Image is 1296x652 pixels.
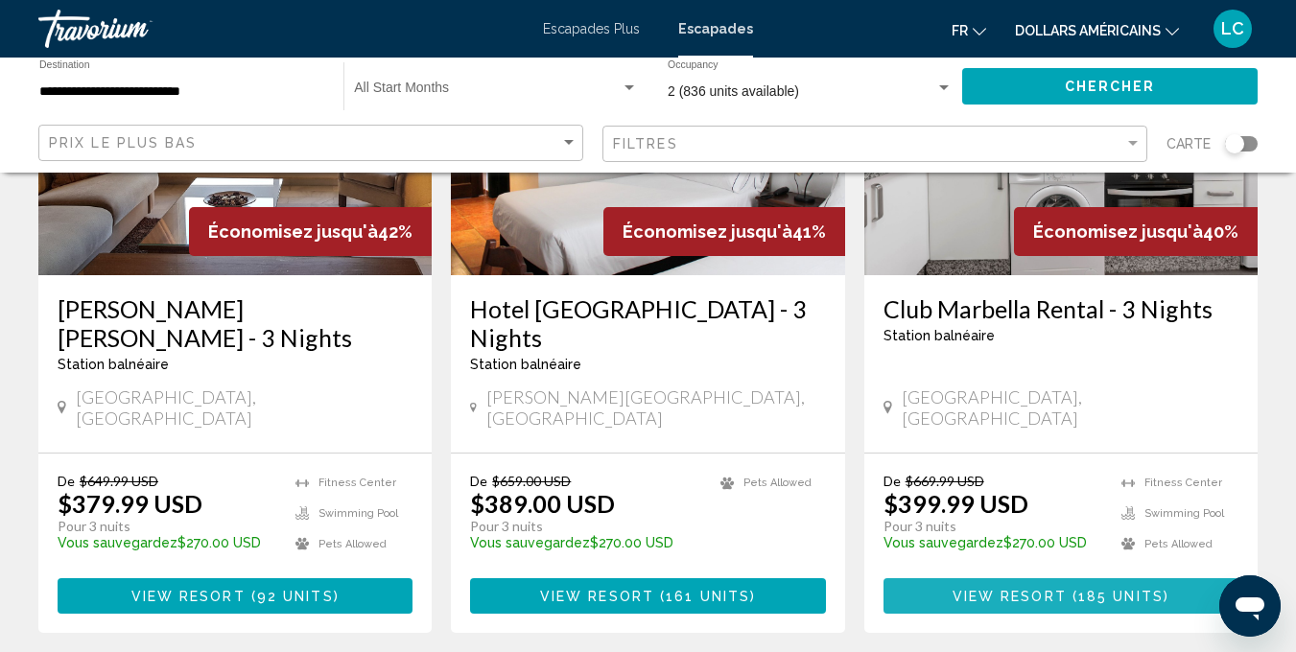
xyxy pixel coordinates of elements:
span: 2 (836 units available) [668,83,799,99]
iframe: Bouton de lancement de la fenêtre de messagerie [1219,575,1281,637]
div: 42% [189,207,432,256]
font: fr [952,23,968,38]
mat-select: Sort by [49,135,577,151]
span: $659.00 USD [492,473,571,489]
span: Pets Allowed [1144,538,1213,550]
p: Pour 3 nuits [884,518,1102,535]
span: Swimming Pool [1144,507,1224,520]
div: 41% [603,207,845,256]
span: ( ) [654,589,756,604]
button: View Resort(185 units) [884,578,1238,614]
span: $649.99 USD [80,473,158,489]
span: Filtres [613,136,678,151]
span: Station balnéaire [470,357,581,372]
span: Pets Allowed [318,538,387,550]
p: $270.00 USD [470,535,700,550]
p: $379.99 USD [58,489,202,518]
button: Changer de devise [1015,16,1179,44]
span: Économisez jusqu'à [208,221,378,242]
button: Filter [602,125,1147,164]
button: Chercher [962,68,1258,104]
p: $270.00 USD [884,535,1102,550]
p: Pour 3 nuits [470,518,700,535]
a: Escapades [678,21,753,36]
span: [PERSON_NAME][GEOGRAPHIC_DATA], [GEOGRAPHIC_DATA] [486,386,826,429]
span: [GEOGRAPHIC_DATA], [GEOGRAPHIC_DATA] [902,386,1238,429]
span: 161 units [666,589,750,604]
span: View Resort [540,589,654,604]
button: View Resort(161 units) [470,578,825,614]
span: ( ) [1067,589,1169,604]
a: Travorium [38,10,524,48]
span: Pets Allowed [743,477,812,489]
a: Escapades Plus [543,21,640,36]
a: Hotel [GEOGRAPHIC_DATA] - 3 Nights [470,294,825,352]
span: Fitness Center [318,477,396,489]
span: Économisez jusqu'à [623,221,792,242]
span: Fitness Center [1144,477,1222,489]
p: Pour 3 nuits [58,518,276,535]
span: Station balnéaire [884,328,995,343]
span: Vous sauvegardez [470,535,590,550]
span: ( ) [246,589,340,604]
span: De [470,473,487,489]
button: Menu utilisateur [1208,9,1258,49]
span: Station balnéaire [58,357,169,372]
span: De [884,473,901,489]
font: dollars américains [1015,23,1161,38]
span: Chercher [1065,80,1156,95]
span: Vous sauvegardez [884,535,1003,550]
p: $389.00 USD [470,489,615,518]
span: Prix le plus bas [49,135,198,151]
div: 40% [1014,207,1258,256]
span: $669.99 USD [906,473,984,489]
a: [PERSON_NAME] [PERSON_NAME] - 3 Nights [58,294,412,352]
p: $270.00 USD [58,535,276,550]
button: View Resort(92 units) [58,578,412,614]
font: LC [1221,18,1244,38]
span: 185 units [1078,589,1164,604]
span: De [58,473,75,489]
span: Carte [1166,130,1211,157]
span: Swimming Pool [318,507,398,520]
span: Économisez jusqu'à [1033,221,1203,242]
span: View Resort [131,589,246,604]
span: [GEOGRAPHIC_DATA], [GEOGRAPHIC_DATA] [76,386,412,429]
span: 92 units [257,589,334,604]
span: Vous sauvegardez [58,535,177,550]
a: Club Marbella Rental - 3 Nights [884,294,1238,323]
button: Changer de langue [952,16,986,44]
span: View Resort [953,589,1067,604]
p: $399.99 USD [884,489,1028,518]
